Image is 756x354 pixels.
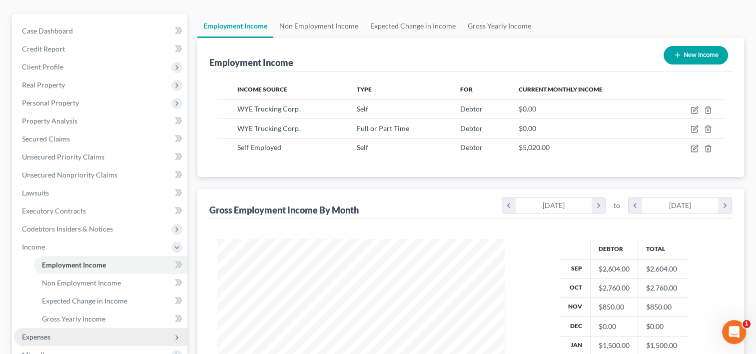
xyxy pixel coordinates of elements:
[22,116,77,125] span: Property Analysis
[14,22,187,40] a: Case Dashboard
[592,198,605,213] i: chevron_right
[22,224,113,233] span: Codebtors Insiders & Notices
[560,297,591,316] th: Nov
[34,310,187,328] a: Gross Yearly Income
[22,170,117,179] span: Unsecured Nonpriority Claims
[14,112,187,130] a: Property Analysis
[22,332,50,341] span: Expenses
[364,14,462,38] a: Expected Change in Income
[599,321,630,331] div: $0.00
[22,206,86,215] span: Executory Contracts
[629,198,642,213] i: chevron_left
[357,85,372,93] span: Type
[722,320,746,344] iframe: Intercom live chat
[518,85,602,93] span: Current Monthly Income
[638,278,689,297] td: $2,760.00
[34,292,187,310] a: Expected Change in Income
[664,46,728,64] button: New Income
[237,143,281,151] span: Self Employed
[357,124,409,132] span: Full or Part Time
[237,104,300,113] span: WYE Trucking Corp.
[14,40,187,58] a: Credit Report
[42,260,106,269] span: Employment Income
[22,62,63,71] span: Client Profile
[460,143,483,151] span: Debtor
[22,134,70,143] span: Secured Claims
[14,148,187,166] a: Unsecured Priority Claims
[560,278,591,297] th: Oct
[638,239,689,259] th: Total
[599,302,630,312] div: $850.00
[237,124,300,132] span: WYE Trucking Corp.
[34,256,187,274] a: Employment Income
[518,124,536,132] span: $0.00
[14,130,187,148] a: Secured Claims
[34,274,187,292] a: Non Employment Income
[22,152,104,161] span: Unsecured Priority Claims
[560,259,591,278] th: Sep
[462,14,537,38] a: Gross Yearly Income
[197,14,273,38] a: Employment Income
[460,104,483,113] span: Debtor
[718,198,732,213] i: chevron_right
[14,202,187,220] a: Executory Contracts
[22,242,45,251] span: Income
[460,124,483,132] span: Debtor
[502,198,516,213] i: chevron_left
[42,278,121,287] span: Non Employment Income
[460,85,473,93] span: For
[42,314,105,323] span: Gross Yearly Income
[22,44,65,53] span: Credit Report
[642,198,719,213] div: [DATE]
[516,198,592,213] div: [DATE]
[237,85,287,93] span: Income Source
[638,259,689,278] td: $2,604.00
[22,80,65,89] span: Real Property
[518,143,549,151] span: $5,020.00
[518,104,536,113] span: $0.00
[638,317,689,336] td: $0.00
[599,283,630,293] div: $2,760.00
[22,98,79,107] span: Personal Property
[560,317,591,336] th: Dec
[273,14,364,38] a: Non Employment Income
[22,188,49,197] span: Lawsuits
[209,204,359,216] div: Gross Employment Income By Month
[14,184,187,202] a: Lawsuits
[638,297,689,316] td: $850.00
[357,104,368,113] span: Self
[590,239,638,259] th: Debtor
[14,166,187,184] a: Unsecured Nonpriority Claims
[743,320,751,328] span: 1
[357,143,368,151] span: Self
[22,26,73,35] span: Case Dashboard
[209,56,293,68] div: Employment Income
[599,264,630,274] div: $2,604.00
[614,200,620,210] span: to
[599,340,630,350] div: $1,500.00
[42,296,127,305] span: Expected Change in Income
